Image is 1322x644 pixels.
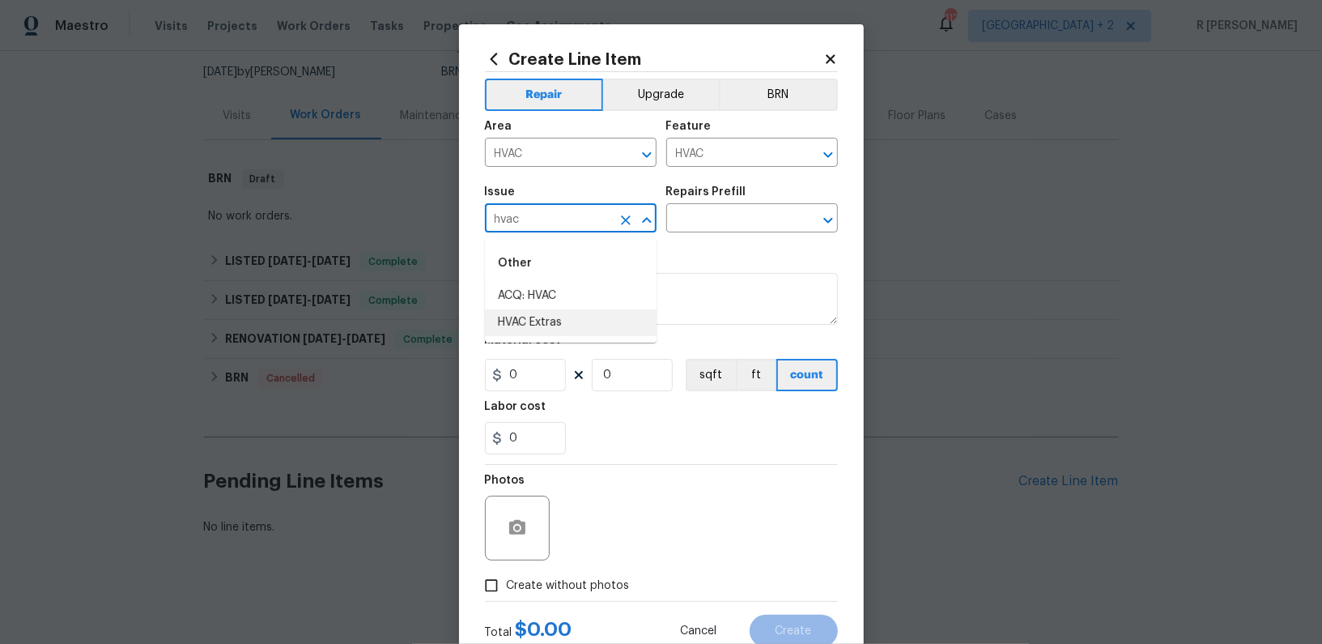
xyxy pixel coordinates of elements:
span: Create without photos [507,578,630,595]
button: BRN [719,79,838,111]
h2: Create Line Item [485,50,823,68]
span: Create [776,625,812,638]
h5: Issue [485,186,516,198]
button: ft [736,359,776,391]
button: count [776,359,838,391]
h5: Feature [666,121,712,132]
h5: Repairs Prefill [666,186,746,198]
button: Repair [485,79,604,111]
h5: Labor cost [485,401,546,412]
button: Open [635,143,658,166]
button: Clear [614,209,637,232]
button: Open [817,143,840,166]
div: Other [485,244,657,283]
button: Open [817,209,840,232]
div: Total [485,621,572,641]
li: HVAC Extras [485,309,657,336]
button: Close [635,209,658,232]
h5: Area [485,121,512,132]
button: Upgrade [603,79,719,111]
h5: Photos [485,475,525,486]
span: $ 0.00 [516,620,572,639]
li: ACQ: HVAC [485,283,657,309]
span: Cancel [681,625,717,638]
button: sqft [686,359,736,391]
